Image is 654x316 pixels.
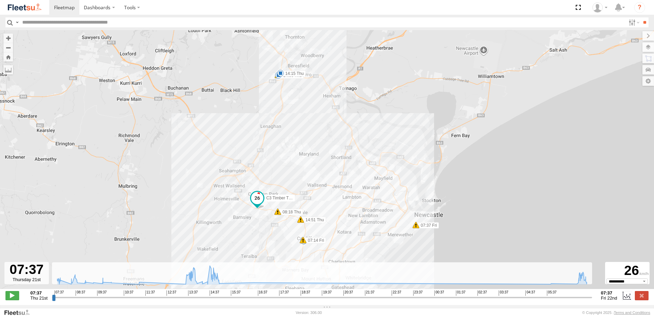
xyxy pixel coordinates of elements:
[635,291,649,300] label: Close
[54,290,64,296] span: 07:37
[303,237,326,243] label: 07:14 Fri
[231,290,240,296] span: 15:37
[296,311,322,315] div: Version: 306.00
[3,34,13,43] button: Zoom in
[3,43,13,52] button: Zoom out
[525,290,535,296] span: 04:37
[601,290,617,295] strong: 07:37
[258,290,267,296] span: 16:37
[478,290,487,296] span: 02:37
[14,17,20,27] label: Search Query
[590,2,610,13] div: Chris Sjaardema
[4,309,35,316] a: Visit our Website
[634,2,645,13] i: ?
[280,70,306,77] label: 14:15 Thu
[3,52,13,62] button: Zoom Home
[30,295,48,301] span: Thu 21st Aug 2025
[365,290,375,296] span: 21:37
[601,295,617,301] span: Fri 22nd Aug 2025
[301,217,326,223] label: 14:51 Thu
[392,290,401,296] span: 22:37
[7,3,42,12] img: fleetsu-logo-horizontal.svg
[124,290,133,296] span: 10:37
[3,65,13,75] label: Measure
[499,290,508,296] span: 03:37
[343,290,353,296] span: 20:37
[456,290,466,296] span: 01:37
[322,290,331,296] span: 19:37
[278,209,303,215] label: 08:18 Thu
[188,290,198,296] span: 13:37
[606,263,649,278] div: 26
[434,290,444,296] span: 00:37
[301,290,310,296] span: 18:37
[97,290,107,296] span: 09:37
[614,311,650,315] a: Terms and Conditions
[642,76,654,86] label: Map Settings
[279,290,289,296] span: 17:37
[76,290,85,296] span: 08:37
[30,290,48,295] strong: 07:37
[167,290,176,296] span: 12:37
[626,17,641,27] label: Search Filter Options
[145,290,155,296] span: 11:37
[266,196,296,200] span: C3 Timber Truck
[210,290,219,296] span: 14:37
[5,291,19,300] label: Play/Stop
[413,290,423,296] span: 23:37
[416,222,439,228] label: 07:37 Fri
[547,290,557,296] span: 05:37
[582,311,650,315] div: © Copyright 2025 -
